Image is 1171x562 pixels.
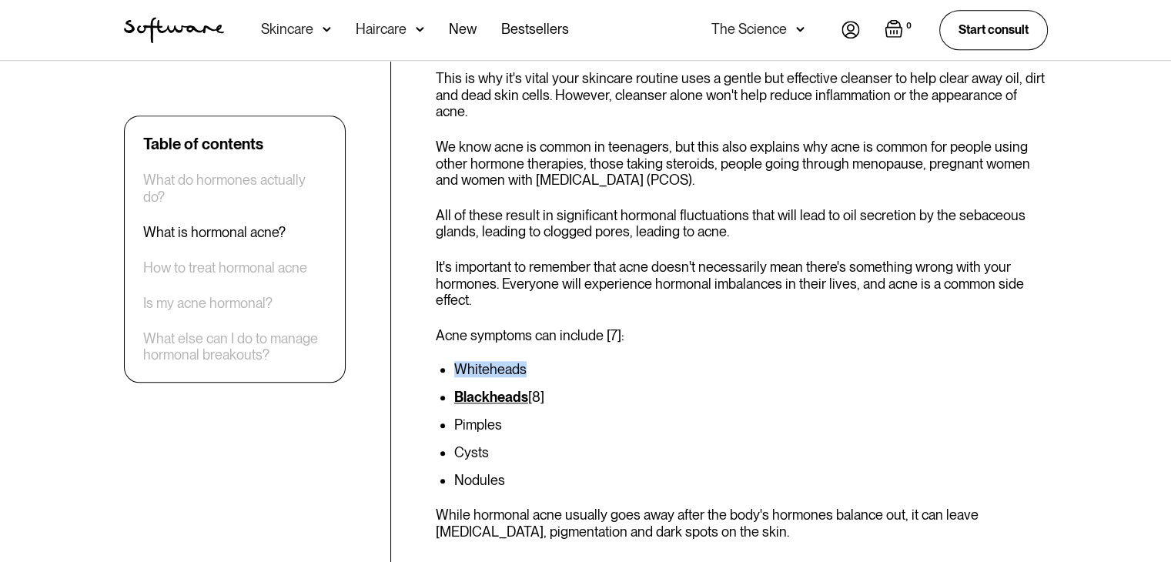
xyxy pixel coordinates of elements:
[939,10,1048,49] a: Start consult
[436,259,1048,309] p: It's important to remember that acne doesn't necessarily mean there's something wrong with your h...
[143,172,326,205] a: What do hormones actually do?
[454,390,1048,405] li: [8]
[416,22,424,37] img: arrow down
[124,17,224,43] a: home
[143,330,326,363] a: What else can I do to manage hormonal breakouts?
[356,22,407,37] div: Haircare
[124,17,224,43] img: Software Logo
[436,139,1048,189] p: We know acne is common in teenagers, but this also explains why acne is common for people using o...
[454,362,1048,377] li: Whiteheads
[143,259,307,276] a: How to treat hormonal acne
[323,22,331,37] img: arrow down
[796,22,805,37] img: arrow down
[436,327,1048,344] p: Acne symptoms can include [7]:
[143,224,286,241] a: What is hormonal acne?
[436,207,1048,240] p: All of these result in significant hormonal fluctuations that will lead to oil secretion by the s...
[454,473,1048,488] li: Nodules
[454,389,528,405] a: Blackheads
[143,135,263,153] div: Table of contents
[436,507,1048,540] p: While hormonal acne usually goes away after the body's hormones balance out, it can leave [MEDICA...
[143,295,273,312] a: Is my acne hormonal?
[436,70,1048,120] p: This is why it's vital your skincare routine uses a gentle but effective cleanser to help clear a...
[711,22,787,37] div: The Science
[454,445,1048,460] li: Cysts
[454,417,1048,433] li: Pimples
[261,22,313,37] div: Skincare
[885,19,915,41] a: Open empty cart
[903,19,915,33] div: 0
